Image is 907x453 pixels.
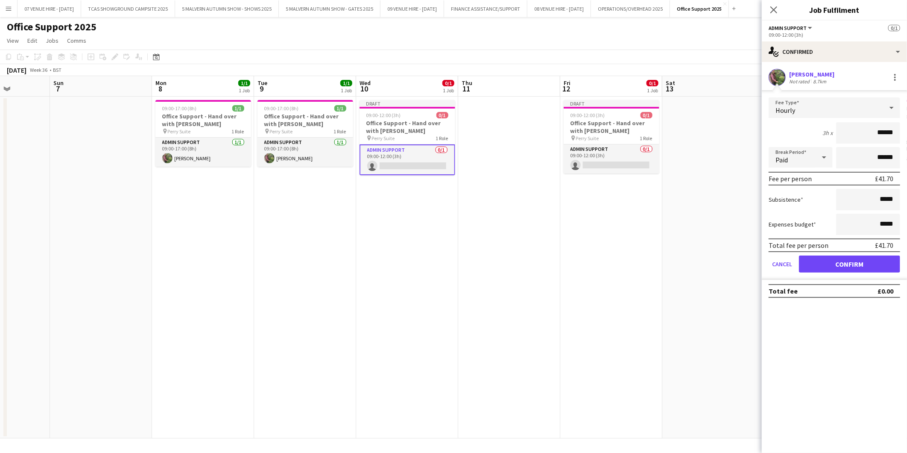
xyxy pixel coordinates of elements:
button: Cancel [769,256,796,273]
div: Confirmed [762,41,907,62]
button: Office Support 2025 [670,0,729,17]
span: Thu [462,79,472,87]
h1: Office Support 2025 [7,21,97,33]
span: Hourly [775,106,795,115]
button: Admin Support [769,25,813,31]
app-card-role: Admin Support1/109:00-17:00 (8h)[PERSON_NAME] [155,138,251,167]
button: 5 MALVERN AUTUMN SHOW - SHOWS 2025 [175,0,279,17]
app-job-card: 09:00-17:00 (8h)1/1Office Support - Hand over with [PERSON_NAME] Perry Suite1 RoleAdmin Support1/... [155,100,251,167]
span: Comms [67,37,86,44]
h3: Job Fulfilment [762,4,907,15]
a: Comms [64,35,90,46]
label: Expenses budget [769,221,816,228]
span: 09:00-12:00 (3h) [366,112,401,118]
button: 09 VENUE HIRE - [DATE] [380,0,444,17]
span: 0/1 [436,112,448,118]
span: Admin Support [769,25,807,31]
div: Draft [564,100,659,107]
div: Fee per person [769,174,812,183]
div: Draft [360,100,455,107]
button: 08 VENUE HIRE - [DATE] [527,0,591,17]
span: 1 Role [232,128,244,135]
div: 1 Job [341,87,352,94]
div: £41.70 [875,241,893,250]
span: Mon [155,79,167,87]
h3: Office Support - Hand over with [PERSON_NAME] [360,119,455,135]
span: 12 [562,84,571,94]
app-job-card: 09:00-17:00 (8h)1/1Office Support - Hand over with [PERSON_NAME] Perry Suite1 RoleAdmin Support1/... [257,100,353,167]
span: 7 [52,84,64,94]
h3: Office Support - Hand over with [PERSON_NAME] [155,112,251,128]
span: Wed [360,79,371,87]
span: 09:00-17:00 (8h) [264,105,299,112]
app-card-role: Admin Support0/109:00-12:00 (3h) [564,144,659,174]
span: Perry Suite [372,135,395,141]
span: 1/1 [238,80,250,86]
button: 07 VENUE HIRE - [DATE] [18,0,81,17]
div: 3h x [822,129,833,137]
span: Jobs [46,37,59,44]
span: 09:00-17:00 (8h) [162,105,197,112]
span: Edit [27,37,37,44]
div: Not rated [789,78,811,85]
div: 1 Job [647,87,658,94]
span: 1/1 [334,105,346,112]
div: Total fee [769,287,798,295]
div: Total fee per person [769,241,828,250]
span: 11 [460,84,472,94]
span: 1 Role [334,128,346,135]
span: Perry Suite [168,128,191,135]
span: Paid [775,156,788,164]
span: Perry Suite [576,135,599,141]
span: Sat [666,79,675,87]
span: 1/1 [232,105,244,112]
span: 8 [154,84,167,94]
span: 0/1 [647,80,658,86]
span: Tue [257,79,267,87]
app-job-card: Draft09:00-12:00 (3h)0/1Office Support - Hand over with [PERSON_NAME] Perry Suite1 RoleAdmin Supp... [564,100,659,174]
div: £0.00 [878,287,893,295]
span: 1/1 [340,80,352,86]
span: Perry Suite [270,128,293,135]
button: 5 MALVERN AUTUMN SHOW - GATES 2025 [279,0,380,17]
label: Subsistence [769,196,803,203]
div: [PERSON_NAME] [789,71,834,78]
span: Week 36 [28,67,50,73]
button: TCAS SHOWGROUND CAMPSITE 2025 [81,0,175,17]
span: 9 [256,84,267,94]
h3: Office Support - Hand over with [PERSON_NAME] [257,112,353,128]
div: 09:00-12:00 (3h) [769,32,900,38]
div: 1 Job [239,87,250,94]
app-card-role: Admin Support0/109:00-12:00 (3h) [360,144,455,175]
a: Edit [24,35,41,46]
span: 09:00-12:00 (3h) [571,112,605,118]
span: 10 [358,84,371,94]
h3: Office Support - Hand over with [PERSON_NAME] [564,119,659,135]
span: Sun [53,79,64,87]
div: 1 Job [443,87,454,94]
button: Confirm [799,256,900,273]
div: [DATE] [7,66,26,74]
app-card-role: Admin Support1/109:00-17:00 (8h)[PERSON_NAME] [257,138,353,167]
app-job-card: Draft09:00-12:00 (3h)0/1Office Support - Hand over with [PERSON_NAME] Perry Suite1 RoleAdmin Supp... [360,100,455,175]
span: 1 Role [436,135,448,141]
div: £41.70 [875,174,893,183]
span: 0/1 [442,80,454,86]
div: BST [53,67,61,73]
span: View [7,37,19,44]
button: FINANCE ASSISTANCE/SUPPORT [444,0,527,17]
div: 8.7km [811,78,828,85]
a: View [3,35,22,46]
a: Jobs [42,35,62,46]
span: 13 [664,84,675,94]
button: OPERATIONS/OVERHEAD 2025 [591,0,670,17]
span: 0/1 [641,112,652,118]
span: 0/1 [888,25,900,31]
span: 1 Role [640,135,652,141]
span: Fri [564,79,571,87]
